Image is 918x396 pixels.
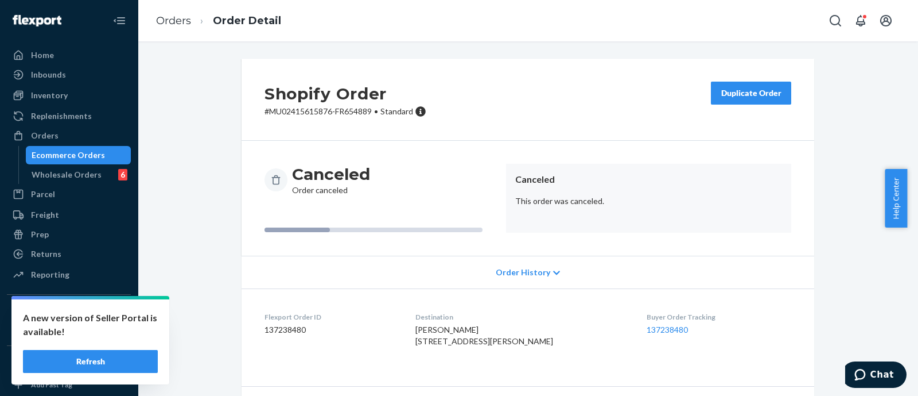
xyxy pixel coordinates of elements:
[31,248,61,260] div: Returns
[885,169,907,228] button: Help Center
[31,229,49,240] div: Prep
[31,69,66,80] div: Inbounds
[31,269,69,280] div: Reporting
[264,82,426,106] h2: Shopify Order
[721,87,781,99] div: Duplicate Order
[7,107,131,125] a: Replenishments
[7,266,131,284] a: Reporting
[7,126,131,145] a: Orders
[515,195,782,207] p: This order was canceled.
[31,130,59,141] div: Orders
[415,325,553,346] span: [PERSON_NAME] [STREET_ADDRESS][PERSON_NAME]
[292,164,370,184] h3: Canceled
[13,15,61,26] img: Flexport logo
[26,146,131,164] a: Ecommerce Orders
[7,355,131,374] button: Fast Tags
[374,106,378,116] span: •
[264,106,426,117] p: # MU02415615876-FR654889
[118,169,127,180] div: 6
[7,304,131,322] button: Integrations
[31,189,55,200] div: Parcel
[711,82,791,105] button: Duplicate Order
[32,169,102,180] div: Wholesale Orders
[515,173,782,186] header: Canceled
[849,9,872,32] button: Open notifications
[264,312,397,322] dt: Flexport Order ID
[7,185,131,203] a: Parcel
[415,312,629,322] dt: Destination
[26,166,131,184] a: Wholesale Orders6
[23,350,158,373] button: Refresh
[147,4,290,38] ol: breadcrumbs
[31,380,72,390] div: Add Fast Tag
[31,90,68,101] div: Inventory
[292,164,370,196] div: Order canceled
[874,9,897,32] button: Open account menu
[7,378,131,392] a: Add Fast Tag
[7,66,131,84] a: Inbounds
[7,86,131,105] a: Inventory
[7,225,131,244] a: Prep
[213,14,281,27] a: Order Detail
[31,110,92,122] div: Replenishments
[496,267,550,278] span: Order History
[647,325,688,335] a: 137238480
[824,9,847,32] button: Open Search Box
[156,14,191,27] a: Orders
[31,209,59,221] div: Freight
[7,46,131,64] a: Home
[7,327,131,341] a: Add Integration
[264,324,397,336] dd: 137238480
[647,312,791,322] dt: Buyer Order Tracking
[7,245,131,263] a: Returns
[108,9,131,32] button: Close Navigation
[31,49,54,61] div: Home
[32,149,105,161] div: Ecommerce Orders
[23,311,158,339] p: A new version of Seller Portal is available!
[380,106,413,116] span: Standard
[845,362,907,390] iframe: Opens a widget where you can chat to one of our agents
[7,206,131,224] a: Freight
